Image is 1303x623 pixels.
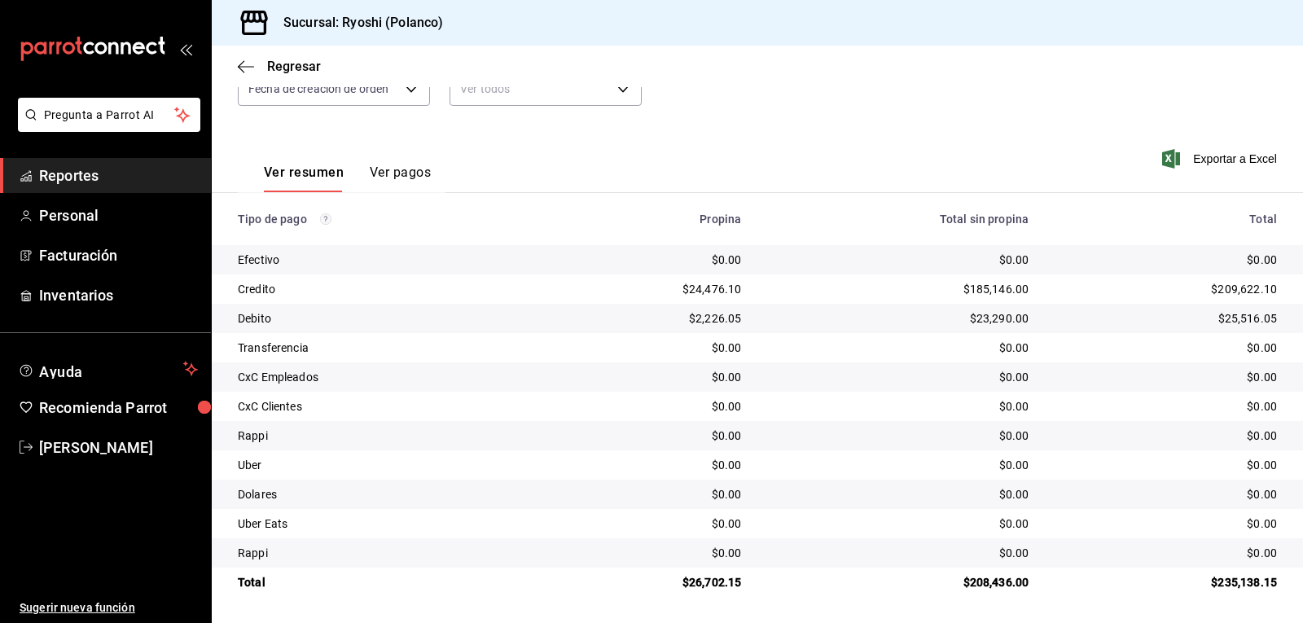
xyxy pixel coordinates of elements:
[44,107,175,124] span: Pregunta a Parrot AI
[238,398,529,415] div: CxC Clientes
[1055,310,1277,327] div: $25,516.05
[11,118,200,135] a: Pregunta a Parrot AI
[238,516,529,532] div: Uber Eats
[767,281,1029,297] div: $185,146.00
[1055,486,1277,502] div: $0.00
[555,252,742,268] div: $0.00
[1055,281,1277,297] div: $209,622.10
[767,428,1029,444] div: $0.00
[767,574,1029,590] div: $208,436.00
[18,98,200,132] button: Pregunta a Parrot AI
[450,72,642,106] div: Ver todos
[767,457,1029,473] div: $0.00
[555,457,742,473] div: $0.00
[264,165,344,192] button: Ver resumen
[238,281,529,297] div: Credito
[39,437,198,458] span: [PERSON_NAME]
[179,42,192,55] button: open_drawer_menu
[555,428,742,444] div: $0.00
[1055,398,1277,415] div: $0.00
[1055,340,1277,356] div: $0.00
[39,204,198,226] span: Personal
[555,574,742,590] div: $26,702.15
[555,545,742,561] div: $0.00
[767,486,1029,502] div: $0.00
[20,599,198,616] span: Sugerir nueva función
[555,486,742,502] div: $0.00
[238,369,529,385] div: CxC Empleados
[264,165,431,192] div: navigation tabs
[238,252,529,268] div: Efectivo
[238,545,529,561] div: Rappi
[767,213,1029,226] div: Total sin propina
[238,310,529,327] div: Debito
[555,213,742,226] div: Propina
[238,574,529,590] div: Total
[1055,369,1277,385] div: $0.00
[248,81,388,97] span: Fecha de creación de orden
[555,516,742,532] div: $0.00
[555,340,742,356] div: $0.00
[1055,574,1277,590] div: $235,138.15
[767,516,1029,532] div: $0.00
[555,310,742,327] div: $2,226.05
[1055,545,1277,561] div: $0.00
[370,165,431,192] button: Ver pagos
[238,428,529,444] div: Rappi
[767,340,1029,356] div: $0.00
[238,457,529,473] div: Uber
[39,244,198,266] span: Facturación
[39,165,198,186] span: Reportes
[555,369,742,385] div: $0.00
[767,369,1029,385] div: $0.00
[320,213,331,225] svg: Los pagos realizados con Pay y otras terminales son montos brutos.
[1165,149,1277,169] button: Exportar a Excel
[1055,213,1277,226] div: Total
[39,284,198,306] span: Inventarios
[1055,457,1277,473] div: $0.00
[555,398,742,415] div: $0.00
[1055,428,1277,444] div: $0.00
[767,252,1029,268] div: $0.00
[1055,252,1277,268] div: $0.00
[238,340,529,356] div: Transferencia
[39,397,198,419] span: Recomienda Parrot
[39,359,177,379] span: Ayuda
[238,486,529,502] div: Dolares
[555,281,742,297] div: $24,476.10
[267,59,321,74] span: Regresar
[1055,516,1277,532] div: $0.00
[238,59,321,74] button: Regresar
[767,310,1029,327] div: $23,290.00
[767,398,1029,415] div: $0.00
[767,545,1029,561] div: $0.00
[238,213,529,226] div: Tipo de pago
[270,13,443,33] h3: Sucursal: Ryoshi (Polanco)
